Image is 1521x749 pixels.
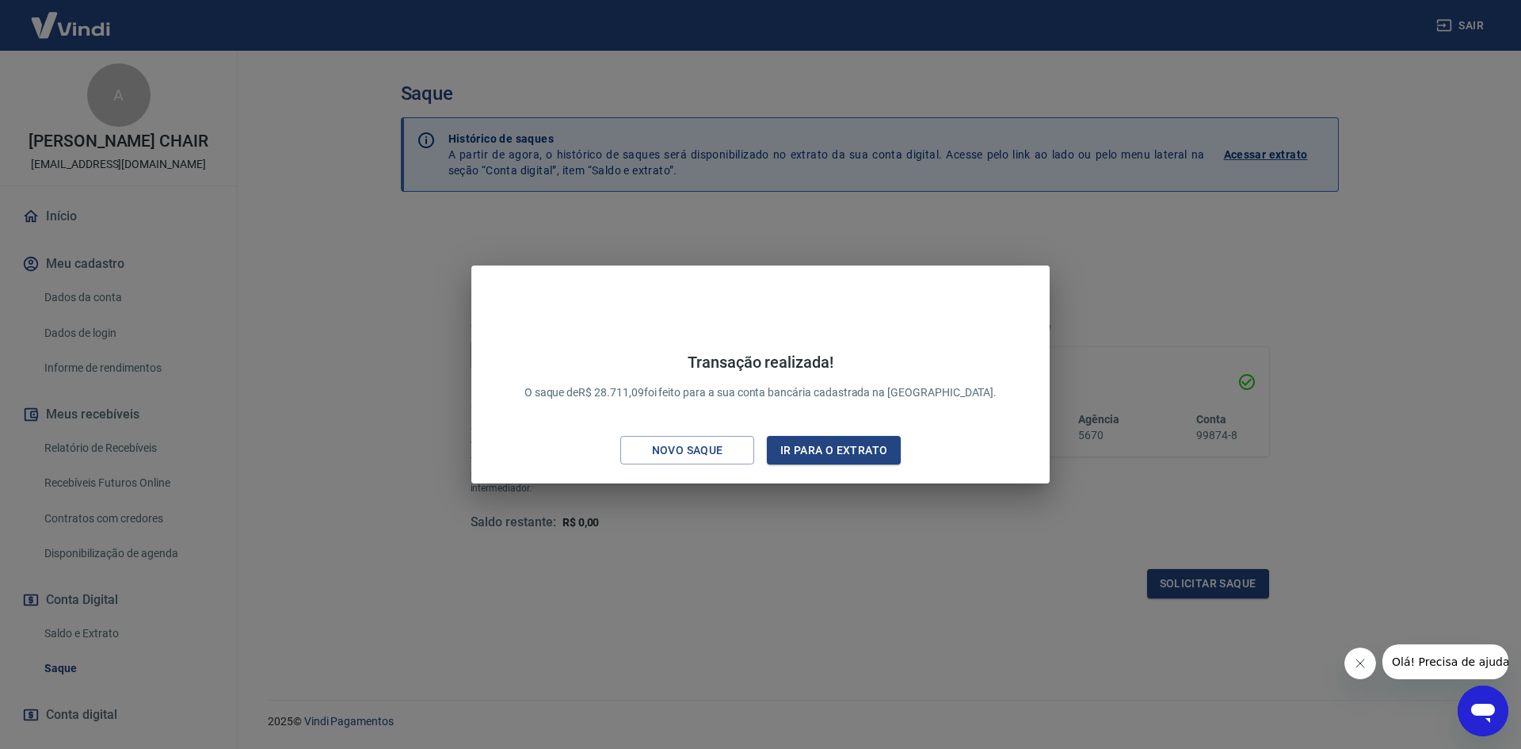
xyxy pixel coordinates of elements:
[10,11,133,24] span: Olá! Precisa de ajuda?
[524,353,997,401] p: O saque de R$ 28.711,09 foi feito para a sua conta bancária cadastrada na [GEOGRAPHIC_DATA].
[620,436,754,465] button: Novo saque
[1458,686,1508,736] iframe: Botão para abrir a janela de mensagens
[524,353,997,372] h4: Transação realizada!
[1344,648,1376,679] iframe: Fechar mensagem
[1382,644,1508,679] iframe: Mensagem da empresa
[767,436,901,465] button: Ir para o extrato
[633,441,742,460] div: Novo saque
